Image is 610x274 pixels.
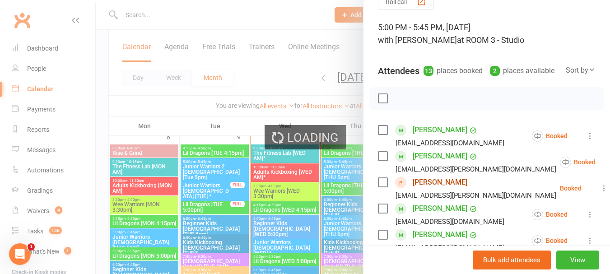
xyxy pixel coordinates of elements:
button: View [556,251,599,269]
div: 13 [424,66,433,76]
div: Booked [560,185,582,191]
div: [EMAIL_ADDRESS][DOMAIN_NAME] [396,242,504,254]
div: 5:00 PM - 5:45 PM, [DATE] [378,21,596,46]
button: Bulk add attendees [473,251,551,269]
div: [EMAIL_ADDRESS][PERSON_NAME][DOMAIN_NAME] [396,190,556,201]
a: [PERSON_NAME] [413,228,467,242]
div: [EMAIL_ADDRESS][PERSON_NAME][DOMAIN_NAME] [396,163,556,175]
a: [PERSON_NAME] [413,123,467,137]
div: Sort by [566,65,596,76]
div: [EMAIL_ADDRESS][DOMAIN_NAME] [396,137,504,149]
div: [EMAIL_ADDRESS][DOMAIN_NAME] [396,216,504,228]
div: 2 [490,66,500,76]
div: Booked [532,209,568,220]
div: Booked [560,157,596,168]
div: Booked [532,130,568,142]
span: at ROOM 3 - Studio [457,35,524,45]
div: Booked [532,235,568,246]
a: [PERSON_NAME] [413,175,467,190]
span: with [PERSON_NAME] [378,35,457,45]
iframe: Intercom live chat [9,243,31,265]
span: 1 [28,243,35,251]
a: [PERSON_NAME] [413,149,467,163]
div: Attendees [378,65,419,77]
a: [PERSON_NAME] [413,201,467,216]
div: places available [490,65,554,77]
div: places booked [424,65,483,77]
